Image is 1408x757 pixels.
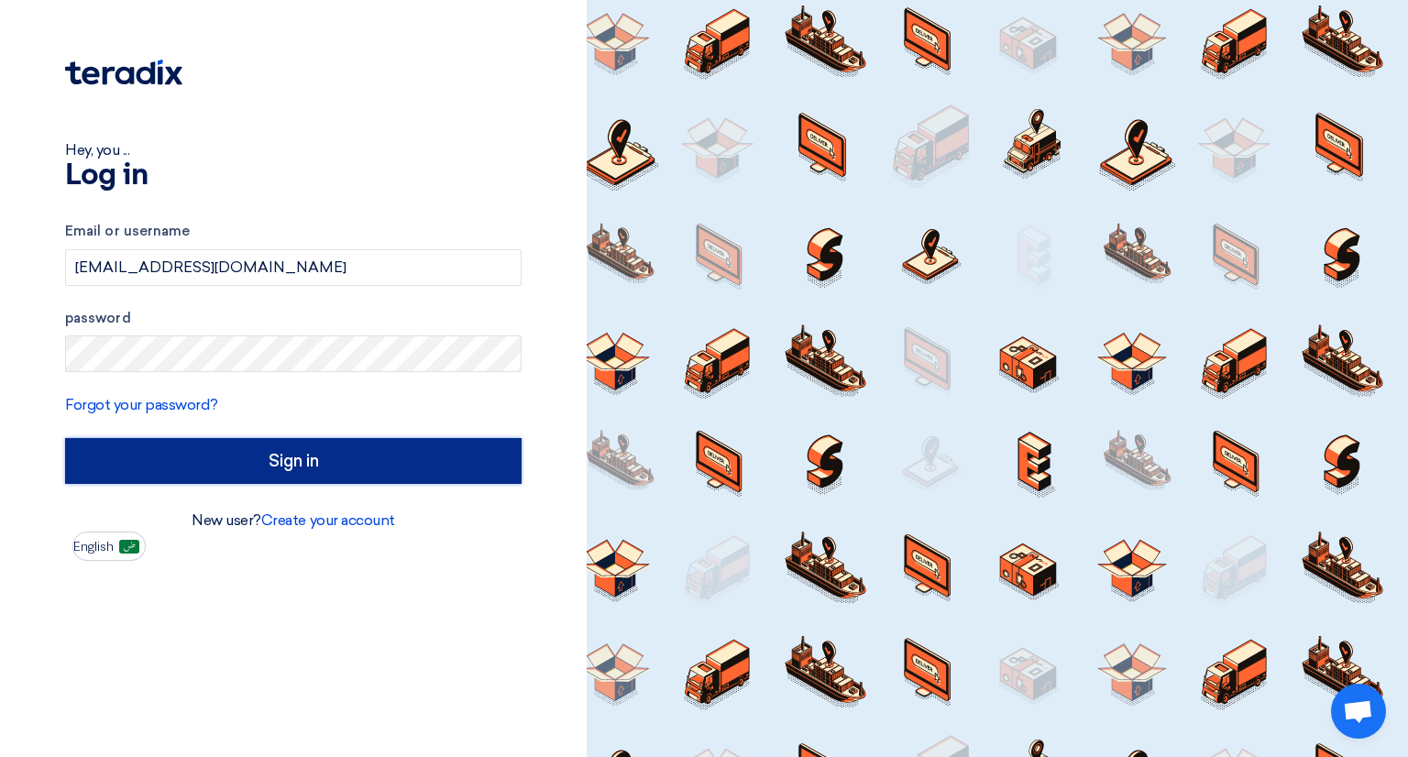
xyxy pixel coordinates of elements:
font: Hey, you ... [65,141,129,159]
input: Enter your business email or username [65,249,522,286]
font: English [73,539,114,554]
img: Teradix logo [65,60,182,85]
font: New user? [192,511,261,529]
font: Log in [65,161,148,191]
font: password [65,310,131,326]
font: Email or username [65,223,190,239]
a: Create your account [261,511,395,529]
a: Forgot your password? [65,396,218,413]
img: ar-AR.png [119,540,139,554]
input: Sign in [65,438,522,484]
button: English [72,532,146,561]
div: Open chat [1331,684,1386,739]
